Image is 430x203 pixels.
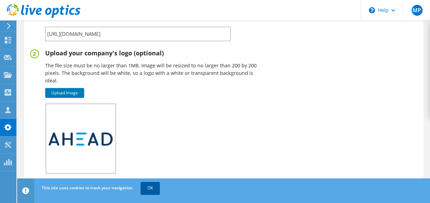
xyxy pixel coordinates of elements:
[45,49,259,57] h2: Upload your company's logo (optional)
[141,182,160,194] a: OK
[48,131,113,147] img: ea71M+p9+uFxeielGQoZhGIZhGIZhGIZhGIZhGIZhGIZhGIZhGIZhGIZhGIZhGIZhGIZhGIZhGIZhGIZhGIZhGIZhmPSjaf8H...
[412,5,422,16] span: MP
[45,62,259,84] p: The file size must be no larger than 1MB. Image will be resized to no larger than 200 by 200 pixe...
[42,185,133,191] span: This site uses cookies to track your navigation.
[369,7,375,13] svg: \n
[45,88,84,98] a: Upload Image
